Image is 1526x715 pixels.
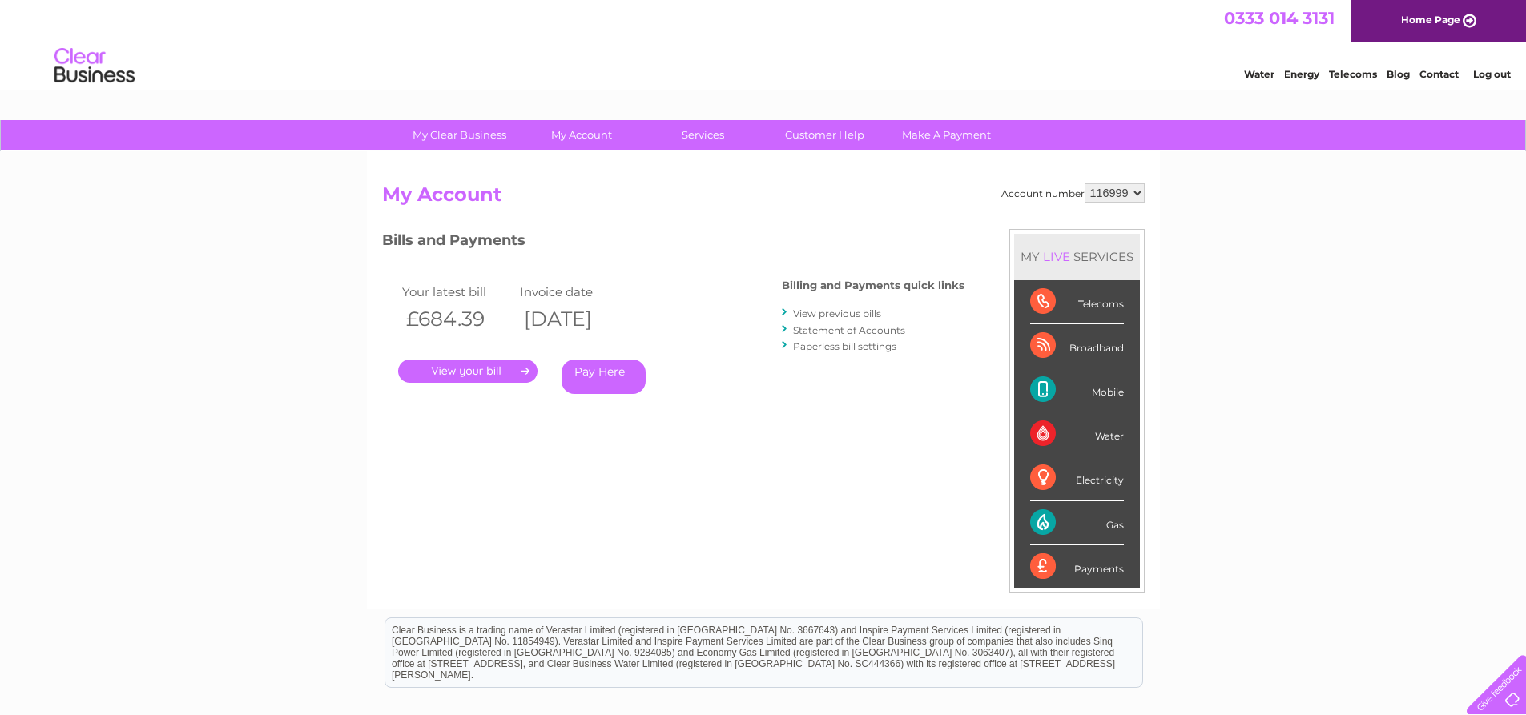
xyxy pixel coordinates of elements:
[793,324,905,336] a: Statement of Accounts
[1329,68,1377,80] a: Telecoms
[1244,68,1274,80] a: Water
[1473,68,1511,80] a: Log out
[880,120,1013,150] a: Make A Payment
[382,229,964,257] h3: Bills and Payments
[562,360,646,394] a: Pay Here
[1030,324,1124,368] div: Broadband
[1030,368,1124,412] div: Mobile
[1030,501,1124,545] div: Gas
[782,279,964,291] h4: Billing and Payments quick links
[759,120,891,150] a: Customer Help
[385,9,1142,78] div: Clear Business is a trading name of Verastar Limited (registered in [GEOGRAPHIC_DATA] No. 3667643...
[54,42,135,90] img: logo.png
[515,120,647,150] a: My Account
[516,281,634,303] td: Invoice date
[1284,68,1319,80] a: Energy
[1224,8,1335,28] a: 0333 014 3131
[1030,456,1124,500] div: Electricity
[398,303,517,335] th: £684.39
[1387,68,1410,80] a: Blog
[1030,412,1124,456] div: Water
[793,307,881,319] a: View previous bills
[1001,183,1145,203] div: Account number
[393,120,525,150] a: My Clear Business
[1030,545,1124,588] div: Payments
[1014,234,1140,279] div: MY SERVICES
[1419,68,1459,80] a: Contact
[1040,249,1073,264] div: LIVE
[793,340,896,352] a: Paperless bill settings
[1030,280,1124,324] div: Telecoms
[398,360,538,383] a: .
[398,281,517,303] td: Your latest bill
[382,183,1145,214] h2: My Account
[516,303,634,335] th: [DATE]
[637,120,769,150] a: Services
